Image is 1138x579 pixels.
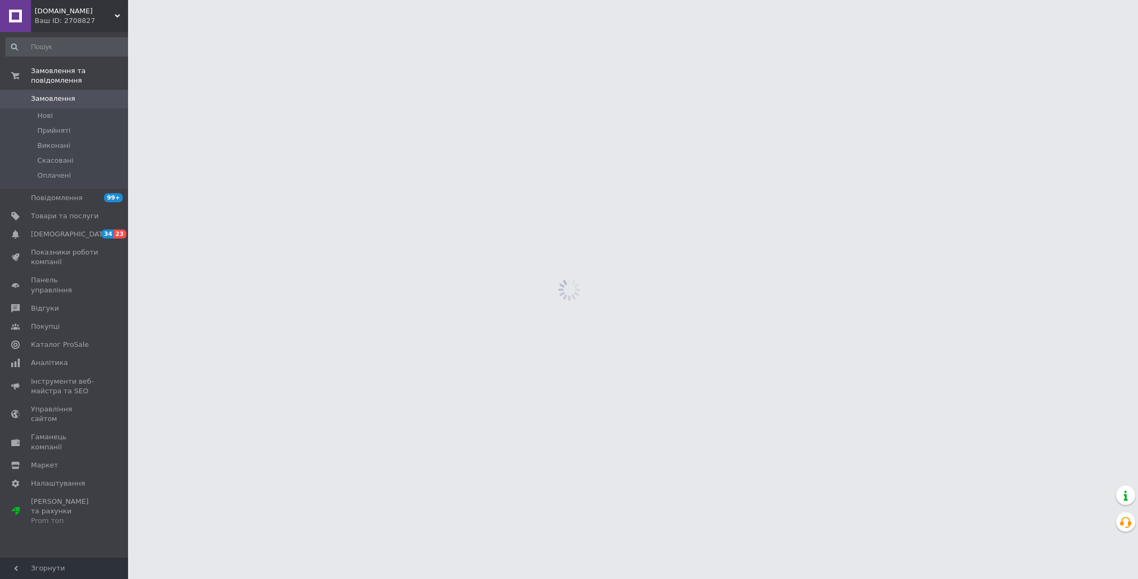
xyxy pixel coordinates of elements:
span: Інструменти веб-майстра та SEO [31,377,99,396]
input: Пошук [5,37,129,57]
span: Оплачені [37,171,71,180]
span: Маркет [31,461,58,470]
span: Управління сайтом [31,404,99,424]
span: Виконані [37,141,70,150]
span: Показники роботи компанії [31,248,99,267]
span: Прийняті [37,126,70,136]
span: Гаманець компанії [31,432,99,451]
span: Замовлення та повідомлення [31,66,128,85]
span: 99+ [104,193,123,202]
span: Аналітика [31,358,68,368]
span: Нові [37,111,53,121]
span: Каталог ProSale [31,340,89,350]
div: Ваш ID: 2708827 [35,16,128,26]
span: [PERSON_NAME] та рахунки [31,497,99,526]
span: 34 [101,229,114,239]
span: 23 [114,229,126,239]
span: Скасовані [37,156,74,165]
span: Повідомлення [31,193,83,203]
div: Prom топ [31,516,99,526]
span: Налаштування [31,479,85,488]
span: Замовлення [31,94,75,104]
span: Панель управління [31,275,99,295]
span: [DEMOGRAPHIC_DATA] [31,229,110,239]
span: Покупці [31,322,60,331]
span: Товари та послуги [31,211,99,221]
span: Відгуки [31,304,59,313]
span: vramke.info [35,6,115,16]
